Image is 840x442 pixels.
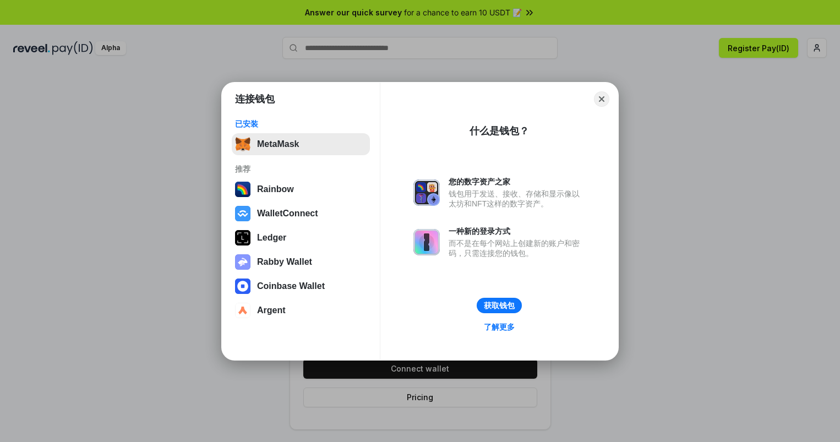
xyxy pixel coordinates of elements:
div: 钱包用于发送、接收、存储和显示像以太坊和NFT这样的数字资产。 [449,189,585,209]
button: Close [594,91,609,107]
img: svg+xml,%3Csvg%20width%3D%22120%22%20height%3D%22120%22%20viewBox%3D%220%200%20120%20120%22%20fil... [235,182,250,197]
div: 而不是在每个网站上创建新的账户和密码，只需连接您的钱包。 [449,238,585,258]
h1: 连接钱包 [235,92,275,106]
img: svg+xml,%3Csvg%20xmlns%3D%22http%3A%2F%2Fwww.w3.org%2F2000%2Fsvg%22%20fill%3D%22none%22%20viewBox... [413,229,440,255]
img: svg+xml,%3Csvg%20width%3D%2228%22%20height%3D%2228%22%20viewBox%3D%220%200%2028%2028%22%20fill%3D... [235,303,250,318]
button: WalletConnect [232,203,370,225]
img: svg+xml,%3Csvg%20xmlns%3D%22http%3A%2F%2Fwww.w3.org%2F2000%2Fsvg%22%20fill%3D%22none%22%20viewBox... [413,179,440,206]
button: Ledger [232,227,370,249]
div: 推荐 [235,164,367,174]
img: svg+xml,%3Csvg%20xmlns%3D%22http%3A%2F%2Fwww.w3.org%2F2000%2Fsvg%22%20fill%3D%22none%22%20viewBox... [235,254,250,270]
button: Rabby Wallet [232,251,370,273]
button: Rainbow [232,178,370,200]
button: Argent [232,299,370,321]
div: Rainbow [257,184,294,194]
img: svg+xml,%3Csvg%20xmlns%3D%22http%3A%2F%2Fwww.w3.org%2F2000%2Fsvg%22%20width%3D%2228%22%20height%3... [235,230,250,245]
div: 什么是钱包？ [470,124,529,138]
img: svg+xml,%3Csvg%20width%3D%2228%22%20height%3D%2228%22%20viewBox%3D%220%200%2028%2028%22%20fill%3D... [235,279,250,294]
button: 获取钱包 [477,298,522,313]
img: svg+xml,%3Csvg%20fill%3D%22none%22%20height%3D%2233%22%20viewBox%3D%220%200%2035%2033%22%20width%... [235,137,250,152]
a: 了解更多 [477,320,521,334]
div: Argent [257,305,286,315]
div: WalletConnect [257,209,318,219]
button: MetaMask [232,133,370,155]
div: Rabby Wallet [257,257,312,267]
img: svg+xml,%3Csvg%20width%3D%2228%22%20height%3D%2228%22%20viewBox%3D%220%200%2028%2028%22%20fill%3D... [235,206,250,221]
div: Coinbase Wallet [257,281,325,291]
div: 已安装 [235,119,367,129]
div: Ledger [257,233,286,243]
div: 您的数字资产之家 [449,177,585,187]
div: 了解更多 [484,322,515,332]
button: Coinbase Wallet [232,275,370,297]
div: 一种新的登录方式 [449,226,585,236]
div: 获取钱包 [484,301,515,310]
div: MetaMask [257,139,299,149]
